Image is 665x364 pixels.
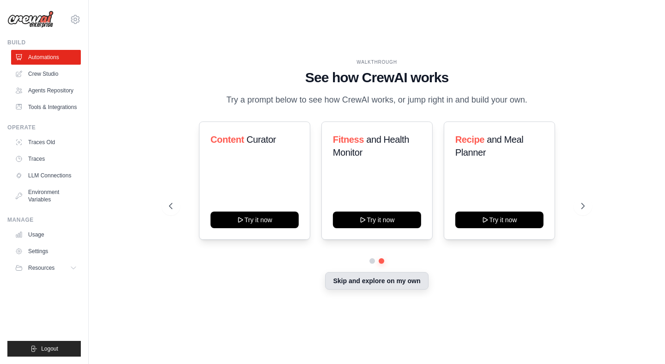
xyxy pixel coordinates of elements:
a: Usage [11,227,81,242]
a: Crew Studio [11,67,81,81]
span: Logout [41,345,58,352]
a: Traces [11,152,81,166]
a: Automations [11,50,81,65]
button: Logout [7,341,81,357]
span: and Health Monitor [332,134,409,158]
a: LLM Connections [11,168,81,183]
span: and Meal Planner [455,134,523,158]
div: WALKTHROUGH [169,59,584,66]
p: Try a prompt below to see how CrewAI works, or jump right in and build your own. [222,93,532,107]
span: Recipe [455,134,484,145]
a: Agents Repository [11,83,81,98]
button: Try it now [455,212,544,228]
a: Traces Old [11,135,81,150]
a: Settings [11,244,81,259]
iframe: Chat Widget [619,320,665,364]
a: Tools & Integrations [11,100,81,115]
button: Resources [11,261,81,275]
span: Resources [28,264,54,272]
div: Build [7,39,81,46]
button: Try it now [332,212,421,228]
img: Logo [7,11,54,28]
button: Try it now [210,212,298,228]
span: Curator [246,134,276,145]
div: Manage [7,216,81,224]
span: Content [210,134,244,145]
a: Environment Variables [11,185,81,207]
h1: See how CrewAI works [169,69,584,86]
button: Skip and explore on my own [325,272,428,290]
span: Fitness [332,134,363,145]
div: Operate [7,124,81,131]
